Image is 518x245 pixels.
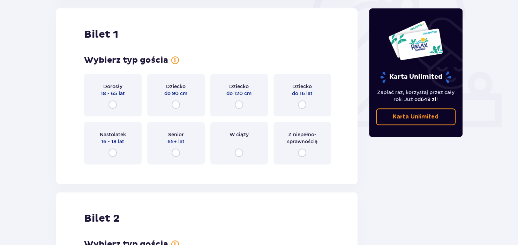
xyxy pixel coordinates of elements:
span: do 16 lat [292,90,313,97]
span: Dziecko [166,83,186,90]
span: do 120 cm [226,90,252,97]
img: Dwie karty całoroczne do Suntago z napisem 'UNLIMITED RELAX', na białym tle z tropikalnymi liśćmi... [388,20,443,61]
span: do 90 cm [164,90,187,97]
span: Senior [168,131,184,138]
span: Dziecko [229,83,249,90]
h2: Bilet 2 [84,212,120,225]
span: 18 - 65 lat [101,90,125,97]
span: 649 zł [421,97,436,102]
span: Nastolatek [100,131,126,138]
span: Dorosły [103,83,122,90]
span: W ciąży [230,131,249,138]
span: 16 - 18 lat [101,138,124,145]
p: Karta Unlimited [393,113,438,121]
h2: Bilet 1 [84,28,118,41]
p: Zapłać raz, korzystaj przez cały rok. Już od ! [376,89,456,103]
a: Karta Unlimited [376,108,456,125]
span: Z niepełno­sprawnością [280,131,325,145]
span: Dziecko [292,83,312,90]
p: Karta Unlimited [380,71,452,83]
h3: Wybierz typ gościa [84,55,168,66]
span: 65+ lat [167,138,185,145]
